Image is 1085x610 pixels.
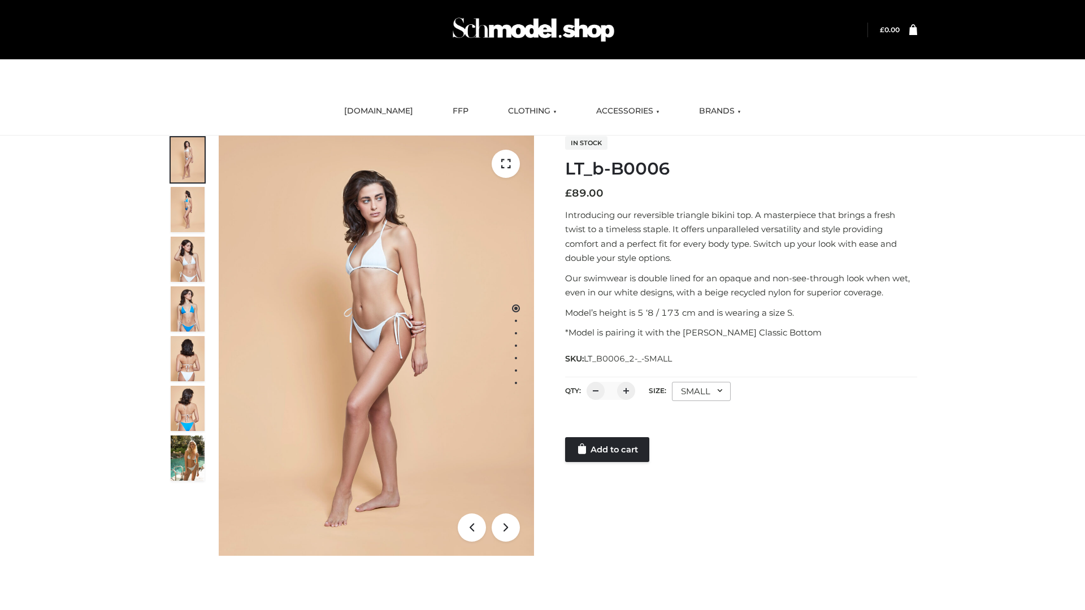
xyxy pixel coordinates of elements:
[500,99,565,124] a: CLOTHING
[565,437,649,462] a: Add to cart
[444,99,477,124] a: FFP
[449,7,618,52] img: Schmodel Admin 964
[565,386,581,395] label: QTY:
[565,159,917,179] h1: LT_b-B0006
[171,237,205,282] img: ArielClassicBikiniTop_CloudNine_AzureSky_OW114ECO_3-scaled.jpg
[565,187,604,199] bdi: 89.00
[219,136,534,556] img: ArielClassicBikiniTop_CloudNine_AzureSky_OW114ECO_1
[880,25,900,34] a: £0.00
[565,136,607,150] span: In stock
[565,352,673,365] span: SKU:
[171,336,205,381] img: ArielClassicBikiniTop_CloudNine_AzureSky_OW114ECO_7-scaled.jpg
[171,386,205,431] img: ArielClassicBikiniTop_CloudNine_AzureSky_OW114ECO_8-scaled.jpg
[691,99,749,124] a: BRANDS
[880,25,884,34] span: £
[171,137,205,182] img: ArielClassicBikiniTop_CloudNine_AzureSky_OW114ECO_1-scaled.jpg
[588,99,668,124] a: ACCESSORIES
[565,187,572,199] span: £
[336,99,422,124] a: [DOMAIN_NAME]
[171,435,205,481] img: Arieltop_CloudNine_AzureSky2.jpg
[649,386,666,395] label: Size:
[171,187,205,232] img: ArielClassicBikiniTop_CloudNine_AzureSky_OW114ECO_2-scaled.jpg
[565,271,917,300] p: Our swimwear is double lined for an opaque and non-see-through look when wet, even in our white d...
[880,25,900,34] bdi: 0.00
[565,325,917,340] p: *Model is pairing it with the [PERSON_NAME] Classic Bottom
[565,306,917,320] p: Model’s height is 5 ‘8 / 173 cm and is wearing a size S.
[672,382,731,401] div: SMALL
[171,286,205,332] img: ArielClassicBikiniTop_CloudNine_AzureSky_OW114ECO_4-scaled.jpg
[565,208,917,265] p: Introducing our reversible triangle bikini top. A masterpiece that brings a fresh twist to a time...
[584,354,672,364] span: LT_B0006_2-_-SMALL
